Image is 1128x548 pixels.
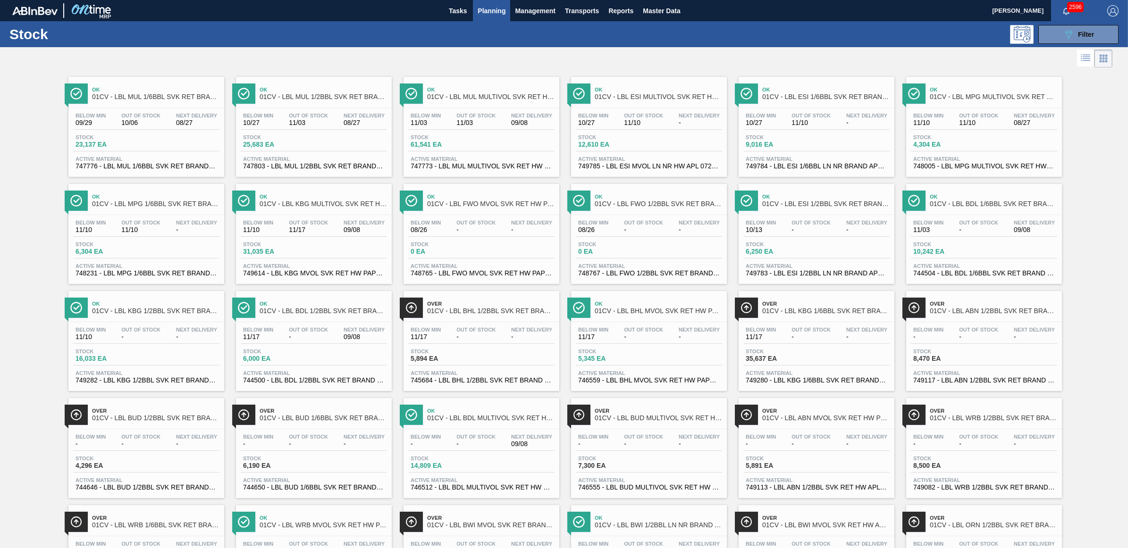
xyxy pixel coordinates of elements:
[564,284,732,391] a: ÍconeOk01CV - LBL BHL MVOL SVK RET HW PAPER #3Below Min11/17Out Of Stock-Next Delivery-Stock5,345...
[76,370,217,376] span: Active Material
[260,87,387,92] span: Ok
[121,434,160,440] span: Out Of Stock
[595,307,722,315] span: 01CV - LBL BHL MVOL SVK RET HW PAPER #3
[595,301,722,307] span: Ok
[959,333,998,340] span: -
[456,434,496,440] span: Out Of Stock
[260,307,387,315] span: 01CV - LBL BDL 1/2BBL SVK RET BRAND PAPER #4 5.0%
[456,119,496,126] span: 11/03
[289,333,328,340] span: -
[732,391,899,498] a: ÍconeOver01CV - LBL ABN MVOL SVK RET HW PPS #3 5.0%Below Min-Out Of Stock-Next Delivery-Stock5,89...
[913,163,1055,170] span: 748005 - LBL MPG MULTIVOL SVK RET HW PPS 0620 #3
[396,284,564,391] a: ÍconeOver01CV - LBL BHL 1/2BBL SVK RET BRAND PPS #4Below Min11/17Out Of Stock-Next Delivery-Stock...
[427,415,555,422] span: 01CV - LBL BDL MULTIVOL SVK RET HW PAPER #3
[411,349,477,354] span: Stock
[411,377,552,384] span: 745684 - LBL BHL 1/2BBL SVK RET BRAND PPS 0717 #4
[289,434,328,440] span: Out Of Stock
[411,141,477,148] span: 61,541 EA
[243,263,385,269] span: Active Material
[121,119,160,126] span: 10/06
[1051,4,1081,17] button: Notifications
[746,349,812,354] span: Stock
[76,263,217,269] span: Active Material
[930,408,1057,414] span: Over
[70,88,82,100] img: Ícone
[243,355,309,362] span: 6,000 EA
[1107,5,1119,17] img: Logout
[578,333,608,340] span: 11/17
[260,93,387,100] span: 01CV - LBL MUL 1/2BBL SVK RET BRAND PPS #4
[930,200,1057,208] span: 01CV - LBL BDL 1/6BBL SVK RET BRAND PPS #4
[411,355,477,362] span: 5,894 EA
[564,391,732,498] a: ÍconeOver01CV - LBL BUD MULTIVOL SVK RET HW PPS #3Below Min-Out Of Stock-Next Delivery-Stock7,300...
[411,434,441,440] span: Below Min
[578,134,644,140] span: Stock
[913,113,943,118] span: Below Min
[746,241,812,247] span: Stock
[913,349,979,354] span: Stock
[260,200,387,208] span: 01CV - LBL KBG MULTIVOL SVK RET HW PPS #3
[411,163,552,170] span: 747773 - LBL MUL MULTIVOL SVK RET HW 5.0% PPS 022
[908,195,920,207] img: Ícone
[913,141,979,148] span: 4,304 EA
[61,70,229,177] a: ÍconeOk01CV - LBL MUL 1/6BBL SVK RET BRAND PPS #4Below Min09/29Out Of Stock10/06Next Delivery08/2...
[624,119,663,126] span: 11/10
[229,70,396,177] a: ÍconeOk01CV - LBL MUL 1/2BBL SVK RET BRAND PPS #4Below Min10/27Out Of Stock11/03Next Delivery08/2...
[411,248,477,255] span: 0 EA
[176,333,217,340] span: -
[229,177,396,284] a: ÍconeOk01CV - LBL KBG MULTIVOL SVK RET HW PPS #3Below Min11/10Out Of Stock11/17Next Delivery09/08...
[344,226,385,233] span: 09/08
[578,370,720,376] span: Active Material
[791,333,831,340] span: -
[411,156,552,162] span: Active Material
[913,241,979,247] span: Stock
[746,333,776,340] span: 11/17
[846,220,887,225] span: Next Delivery
[76,355,142,362] span: 16,033 EA
[511,220,552,225] span: Next Delivery
[578,377,720,384] span: 746559 - LBL BHL MVOL SVK RET HW PAPER 0518 #3 4.
[578,226,608,233] span: 08/26
[746,119,776,126] span: 10/27
[121,113,160,118] span: Out Of Stock
[959,119,998,126] span: 11/10
[1014,220,1055,225] span: Next Delivery
[741,88,752,100] img: Ícone
[913,226,943,233] span: 11/03
[732,284,899,391] a: ÍconeOver01CV - LBL KBG 1/6BBL SVK RET BRAND PPS #4Below Min11/17Out Of Stock-Next Delivery-Stock...
[478,5,505,17] span: Planning
[396,70,564,177] a: ÍconeOk01CV - LBL MUL MULTIVOL SVK RET HW PPS #3 5.0%Below Min11/03Out Of Stock11/03Next Delivery...
[908,88,920,100] img: Ícone
[846,226,887,233] span: -
[243,377,385,384] span: 744500 - LBL BDL 1/2BBL SVK RET BRAND 5.0% PAPER
[92,301,219,307] span: Ok
[238,409,250,421] img: Ícone
[344,119,385,126] span: 08/27
[456,327,496,332] span: Out Of Stock
[746,377,887,384] span: 749280 - LBL KBG 1/6BBL SVK RET BRAND PPS 0123 #4
[1014,119,1055,126] span: 08/27
[411,113,441,118] span: Below Min
[456,113,496,118] span: Out Of Stock
[930,93,1057,100] span: 01CV - LBL MPG MULTIVOL SVK RET HW PPS #3
[624,220,663,225] span: Out Of Stock
[930,307,1057,315] span: 01CV - LBL ABN 1/2BBL SVK RET BRAND PPS #4
[427,301,555,307] span: Over
[243,134,309,140] span: Stock
[456,226,496,233] span: -
[578,349,644,354] span: Stock
[511,226,552,233] span: -
[411,119,441,126] span: 11/03
[411,241,477,247] span: Stock
[762,200,890,208] span: 01CV - LBL ESI 1/2BBL SVK RET BRAND PPS #4
[243,119,273,126] span: 10/27
[76,156,217,162] span: Active Material
[260,194,387,199] span: Ok
[846,327,887,332] span: Next Delivery
[732,177,899,284] a: ÍconeOk01CV - LBL ESI 1/2BBL SVK RET BRAND PPS #4Below Min10/13Out Of Stock-Next Delivery-Stock6,...
[908,302,920,314] img: Ícone
[176,434,217,440] span: Next Delivery
[741,409,752,421] img: Ícone
[238,195,250,207] img: Ícone
[578,220,608,225] span: Below Min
